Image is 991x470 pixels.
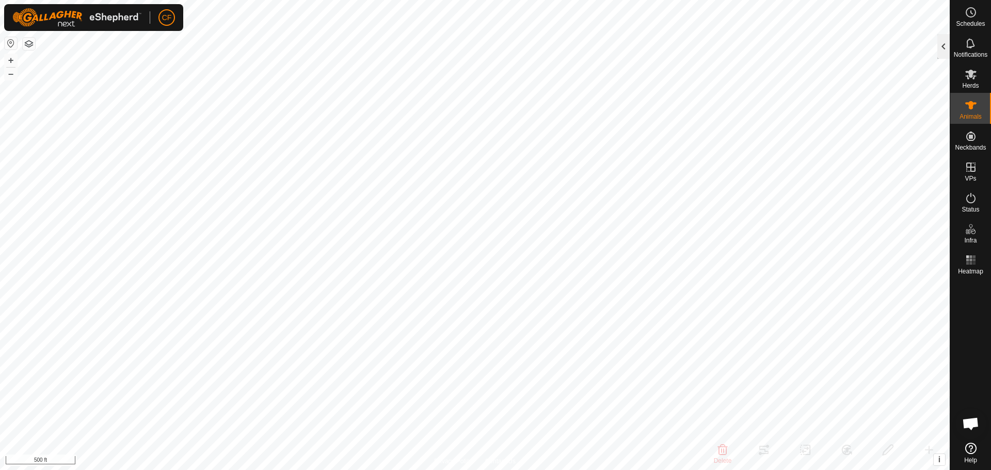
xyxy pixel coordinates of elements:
span: Help [964,457,977,463]
div: Open chat [955,408,986,439]
a: Privacy Policy [434,457,473,466]
span: Animals [960,114,982,120]
span: Herds [962,83,979,89]
span: i [938,455,940,464]
button: Reset Map [5,37,17,50]
span: CF [162,12,172,23]
button: + [5,54,17,67]
button: i [934,454,945,465]
button: Map Layers [23,38,35,50]
span: Heatmap [958,268,983,274]
a: Contact Us [485,457,516,466]
span: Neckbands [955,144,986,151]
span: Status [962,206,979,213]
span: VPs [965,175,976,182]
a: Help [950,439,991,467]
span: Infra [964,237,977,244]
img: Gallagher Logo [12,8,141,27]
button: – [5,68,17,80]
span: Notifications [954,52,987,58]
span: Schedules [956,21,985,27]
